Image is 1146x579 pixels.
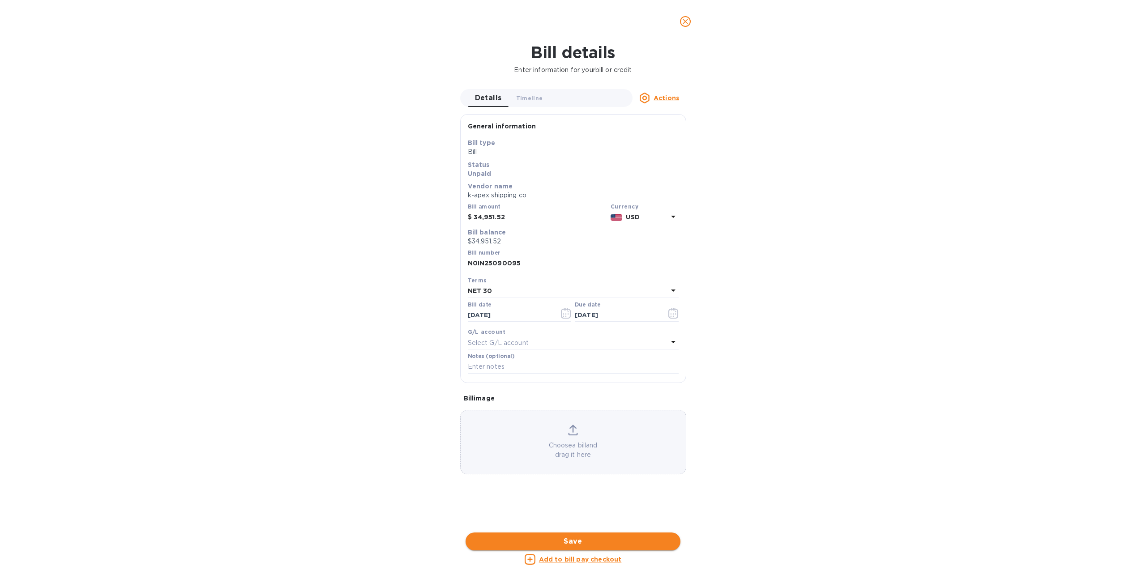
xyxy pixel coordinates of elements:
[516,94,543,103] span: Timeline
[468,147,679,157] p: Bill
[575,302,600,307] label: Due date
[468,277,487,284] b: Terms
[468,309,552,322] input: Select date
[468,191,679,200] p: k-apex shipping co
[7,43,1139,62] h1: Bill details
[468,161,490,168] b: Status
[468,169,679,178] p: Unpaid
[468,237,679,246] p: $34,951.52
[626,213,639,221] b: USD
[468,229,506,236] b: Bill balance
[611,214,623,221] img: USD
[466,532,680,550] button: Save
[474,211,607,224] input: $ Enter bill amount
[468,257,679,270] input: Enter bill number
[468,183,513,190] b: Vendor name
[468,287,492,294] b: NET 30
[611,203,638,210] b: Currency
[468,302,492,307] label: Bill date
[468,328,506,335] b: G/L account
[461,441,686,460] p: Choose a bill and drag it here
[464,394,683,403] p: Bill image
[654,94,679,102] u: Actions
[539,556,622,563] u: Add to bill pay checkout
[575,309,659,322] input: Due date
[7,65,1139,75] p: Enter information for your bill or credit
[468,338,529,348] p: Select G/L account
[468,123,536,130] b: General information
[675,11,696,32] button: close
[468,250,500,255] label: Bill number
[468,211,474,224] div: $
[468,204,500,210] label: Bill amount
[473,536,673,547] span: Save
[475,92,502,104] span: Details
[468,354,515,359] label: Notes (optional)
[468,360,679,374] input: Enter notes
[468,139,495,146] b: Bill type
